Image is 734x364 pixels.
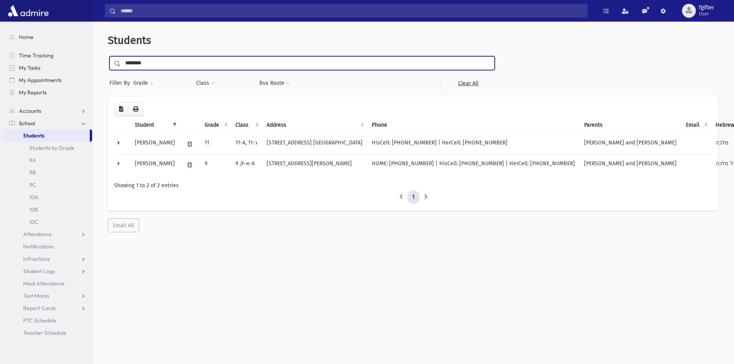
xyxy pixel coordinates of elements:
[681,116,711,134] th: Email: activate to sort column ascending
[128,102,143,116] button: Print
[231,116,262,134] th: Class: activate to sort column ascending
[3,166,92,179] a: 9B
[3,265,92,277] a: Student Logs
[23,268,55,275] span: Student Logs
[579,154,681,175] td: [PERSON_NAME] and [PERSON_NAME]
[108,34,151,47] span: Students
[3,49,92,62] a: Time Tracking
[19,120,35,127] span: School
[23,255,50,262] span: Infractions
[262,134,367,154] td: [STREET_ADDRESS] [GEOGRAPHIC_DATA]
[23,329,66,336] span: Teacher Schedule
[3,253,92,265] a: Infractions
[114,181,712,190] div: Showing 1 to 2 of 2 entries
[3,203,92,216] a: 10B
[407,190,420,204] a: 1
[3,142,92,154] a: Students by Grade
[23,317,56,324] span: PTC Schedule
[114,102,128,116] button: CSV
[108,218,139,232] button: Email All
[130,154,180,175] td: [PERSON_NAME]
[3,290,92,302] a: Test Marks
[19,89,47,96] span: My Reports
[699,11,714,17] span: User
[23,305,56,312] span: Report Cards
[3,31,92,43] a: Home
[196,76,215,90] button: Class
[23,132,44,139] span: Students
[259,76,290,90] button: Bus Route
[3,302,92,314] a: Report Cards
[699,5,714,11] span: fgifter
[231,134,262,154] td: 11-A, 11-ג
[19,107,41,114] span: Accounts
[3,62,92,74] a: My Tasks
[3,191,92,203] a: 10A
[23,280,65,287] span: Meal Attendance
[367,154,579,175] td: HOME: [PHONE_NUMBER] | HisCell: [PHONE_NUMBER] | HerCell: [PHONE_NUMBER]
[262,154,367,175] td: [STREET_ADDRESS][PERSON_NAME]
[579,116,681,134] th: Parents
[23,292,49,299] span: Test Marks
[200,134,231,154] td: 11
[579,134,681,154] td: [PERSON_NAME] and [PERSON_NAME]
[3,117,92,129] a: School
[6,3,50,18] img: AdmirePro
[23,231,52,238] span: Attendance
[19,77,62,84] span: My Appointments
[3,314,92,327] a: PTC Schedule
[3,327,92,339] a: Teacher Schedule
[3,240,92,253] a: Notifications
[3,179,92,191] a: 9C
[3,228,92,240] a: Attendance
[367,134,579,154] td: HisCell: [PHONE_NUMBER] | HerCell: [PHONE_NUMBER]
[19,52,54,59] span: Time Tracking
[3,216,92,228] a: 10C
[3,154,92,166] a: 9A
[3,74,92,86] a: My Appointments
[3,129,90,142] a: Students
[3,277,92,290] a: Meal Attendance
[231,154,262,175] td: א-9, 9-A
[130,134,180,154] td: [PERSON_NAME]
[441,76,495,90] a: Clear All
[19,64,40,71] span: My Tasks
[262,116,367,134] th: Address: activate to sort column ascending
[133,76,154,90] button: Grade
[3,86,92,99] a: My Reports
[3,105,92,117] a: Accounts
[367,116,579,134] th: Phone
[109,79,133,87] span: Filter By
[23,243,54,250] span: Notifications
[116,4,587,18] input: Search
[200,116,231,134] th: Grade: activate to sort column ascending
[200,154,231,175] td: 9
[19,34,34,40] span: Home
[130,116,180,134] th: Student: activate to sort column descending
